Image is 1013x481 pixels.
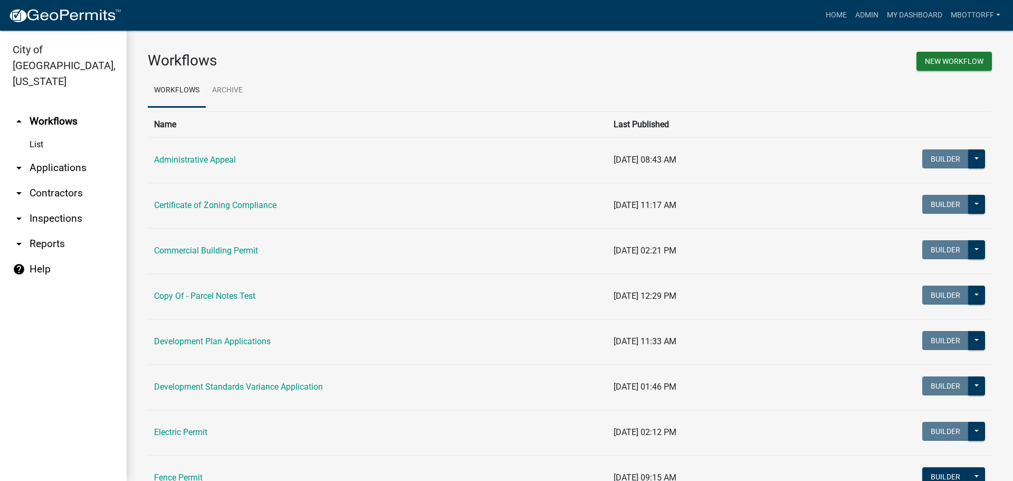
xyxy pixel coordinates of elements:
[13,187,25,200] i: arrow_drop_down
[154,155,236,165] a: Administrative Appeal
[13,263,25,276] i: help
[614,246,676,256] span: [DATE] 02:21 PM
[206,74,249,108] a: Archive
[154,427,207,437] a: Electric Permit
[607,111,798,137] th: Last Published
[13,212,25,225] i: arrow_drop_down
[922,149,969,168] button: Builder
[922,195,969,214] button: Builder
[154,200,276,210] a: Certificate of Zoning Compliance
[922,331,969,350] button: Builder
[154,246,258,256] a: Commercial Building Permit
[13,115,25,128] i: arrow_drop_up
[13,238,25,250] i: arrow_drop_down
[922,376,969,395] button: Builder
[154,336,271,346] a: Development Plan Applications
[614,427,676,437] span: [DATE] 02:12 PM
[947,5,1005,25] a: Mbottorff
[916,52,992,71] button: New Workflow
[13,162,25,174] i: arrow_drop_down
[154,382,323,392] a: Development Standards Variance Application
[614,382,676,392] span: [DATE] 01:46 PM
[148,111,607,137] th: Name
[614,291,676,301] span: [DATE] 12:29 PM
[154,291,255,301] a: Copy Of - Parcel Notes Test
[922,240,969,259] button: Builder
[922,422,969,441] button: Builder
[614,200,676,210] span: [DATE] 11:17 AM
[821,5,851,25] a: Home
[851,5,883,25] a: Admin
[148,74,206,108] a: Workflows
[614,336,676,346] span: [DATE] 11:33 AM
[614,155,676,165] span: [DATE] 08:43 AM
[148,52,562,70] h3: Workflows
[883,5,947,25] a: My Dashboard
[922,286,969,305] button: Builder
